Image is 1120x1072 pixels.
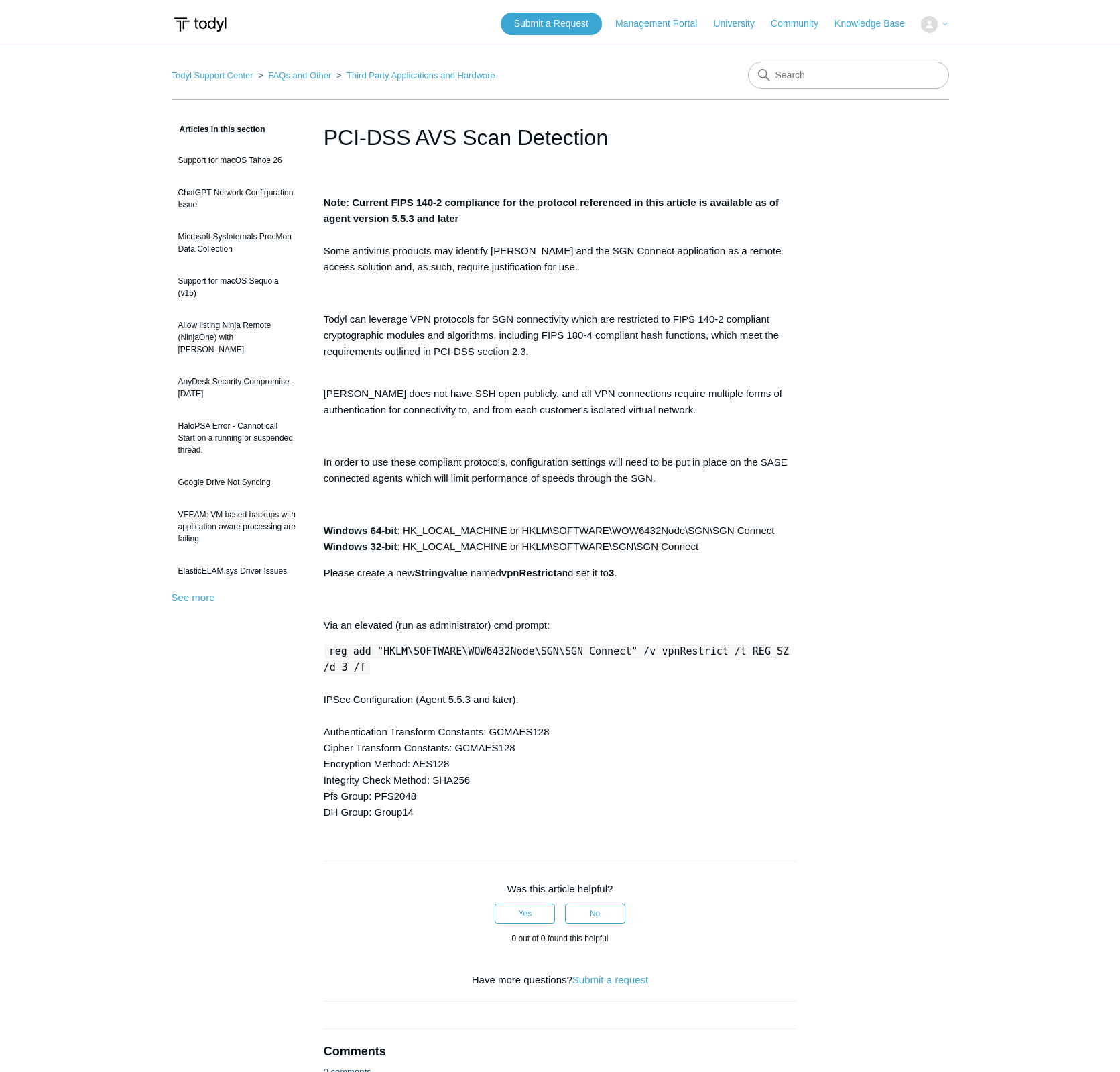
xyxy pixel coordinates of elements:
a: FAQs and Other [268,70,331,81]
a: Todyl Support Center [172,70,253,81]
p: : HK_LOCAL_MACHINE or HKLM\SOFTWARE\WOW6432Node\SGN\SGN Connect : HK_LOCAL_MACHINE or HKLM\SOFTWA... [324,523,797,555]
a: Submit a request [572,974,648,985]
span: 0 out of 0 found this helpful [511,934,608,943]
strong: Note: Current FIPS 140-2 compliance for the protocol referenced in this article is available as o... [324,197,779,224]
li: FAQs and Other [255,70,334,81]
a: ChatGPT Network Configuration Issue [172,180,304,217]
a: Submit a Request [501,13,602,35]
li: Todyl Support Center [172,70,256,81]
p: Via an elevated (run as administrator) cmd prompt: [324,617,797,633]
a: Support for macOS Sequoia (v15) [172,268,304,306]
button: This article was helpful [495,904,555,924]
a: University [713,17,767,31]
img: Todyl Support Center Help Center home page [172,12,229,37]
h1: PCI-DSS AVS Scan Detection [324,121,797,154]
a: VEEAM: VM based backups with application aware processing are failing [172,502,304,551]
p: Todyl can leverage VPN protocols for SGN connectivity which are restricted to FIPS 140-2 complian... [324,311,797,376]
a: Management Portal [615,17,710,31]
p: [PERSON_NAME] does not have SSH open publicly, and all VPN connections require multiple forms of ... [324,386,797,418]
div: Have more questions? [324,973,797,988]
strong: 3 [609,567,614,578]
a: Support for macOS Tahoe 26 [172,148,304,173]
div: IPSec Configuration (Agent 5.5.3 and later): Authentication Transform Constants: GCMAES128 Cipher... [324,643,797,820]
code: reg add "HKLM\SOFTWARE\WOW6432Node\SGN\SGN Connect" /v vpnRestrict /t REG_SZ /d 3 /f [324,645,789,674]
a: AnyDesk Security Compromise - [DATE] [172,369,304,407]
a: ElasticELAM.sys Driver Issues [172,558,304,584]
a: Knowledge Base [834,17,918,31]
strong: Windows 64-bit [324,525,397,536]
a: Third Party Applications and Hardware [347,70,495,81]
span: Was this article helpful? [507,883,613,894]
p: Some antivirus products may identify [PERSON_NAME] and the SGN Connect application as a remote ac... [324,195,797,275]
h2: Comments [324,1042,797,1061]
a: HaloPSA Error - Cannot call Start on a running or suspended thread. [172,413,304,463]
span: Articles in this section [172,125,265,134]
p: In order to use these compliant protocols, configuration settings will need to be put in place on... [324,454,797,486]
a: Microsoft SysInternals ProcMon Data Collection [172,224,304,262]
a: See more [172,592,215,603]
li: Third Party Applications and Hardware [334,70,495,81]
strong: String [415,567,444,578]
a: Community [771,17,832,31]
strong: Windows 32-bit [324,541,397,552]
strong: vpnRestrict [501,567,557,578]
a: Google Drive Not Syncing [172,470,304,495]
input: Search [748,62,949,89]
button: This article was not helpful [565,904,625,924]
p: Please create a new value named and set it to . [324,565,797,581]
a: Allow listing Ninja Remote (NinjaOne) with [PERSON_NAME] [172,313,304,362]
